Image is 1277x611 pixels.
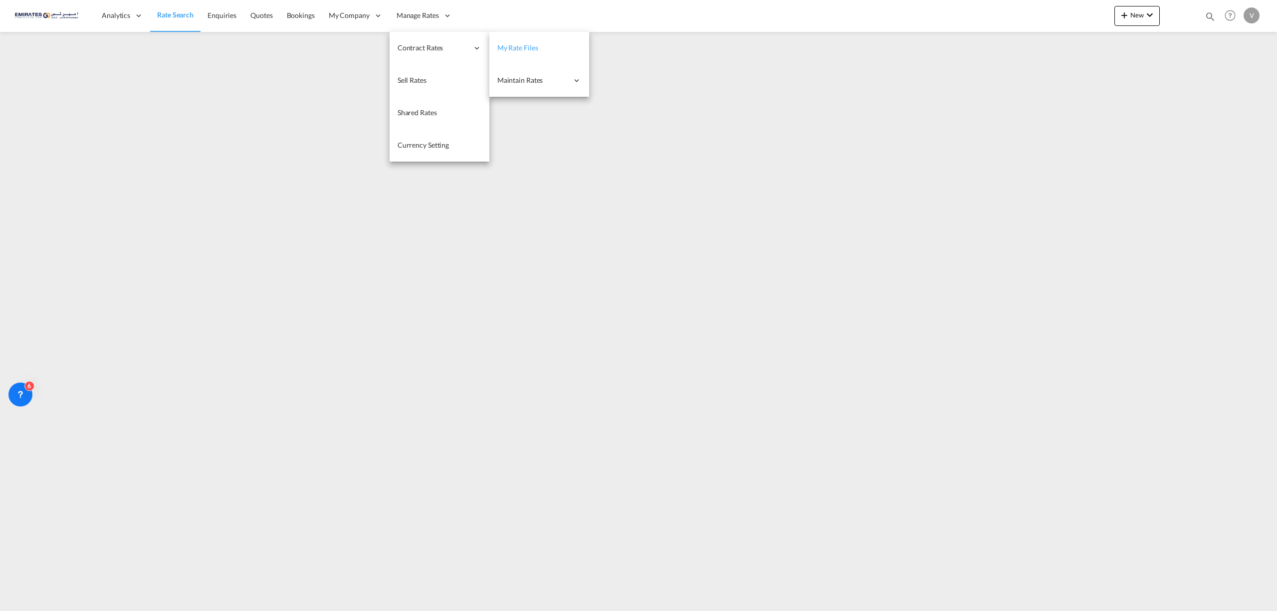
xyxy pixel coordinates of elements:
[489,32,589,64] a: My Rate Files
[398,76,426,84] span: Sell Rates
[208,11,236,19] span: Enquiries
[397,10,439,20] span: Manage Rates
[1114,6,1160,26] button: icon-plus 400-fgNewicon-chevron-down
[489,64,589,97] div: Maintain Rates
[1205,11,1216,26] div: icon-magnify
[329,10,370,20] span: My Company
[1205,11,1216,22] md-icon: icon-magnify
[497,75,568,85] span: Maintain Rates
[157,10,194,19] span: Rate Search
[1118,11,1156,19] span: New
[497,43,538,52] span: My Rate Files
[250,11,272,19] span: Quotes
[390,64,489,97] a: Sell Rates
[398,43,468,53] span: Contract Rates
[15,4,82,27] img: c67187802a5a11ec94275b5db69a26e6.png
[390,129,489,162] a: Currency Setting
[1244,7,1260,23] div: V
[102,10,130,20] span: Analytics
[1118,9,1130,21] md-icon: icon-plus 400-fg
[287,11,315,19] span: Bookings
[1144,9,1156,21] md-icon: icon-chevron-down
[398,141,449,149] span: Currency Setting
[390,32,489,64] div: Contract Rates
[1222,7,1244,25] div: Help
[390,97,489,129] a: Shared Rates
[1222,7,1239,24] span: Help
[398,108,437,117] span: Shared Rates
